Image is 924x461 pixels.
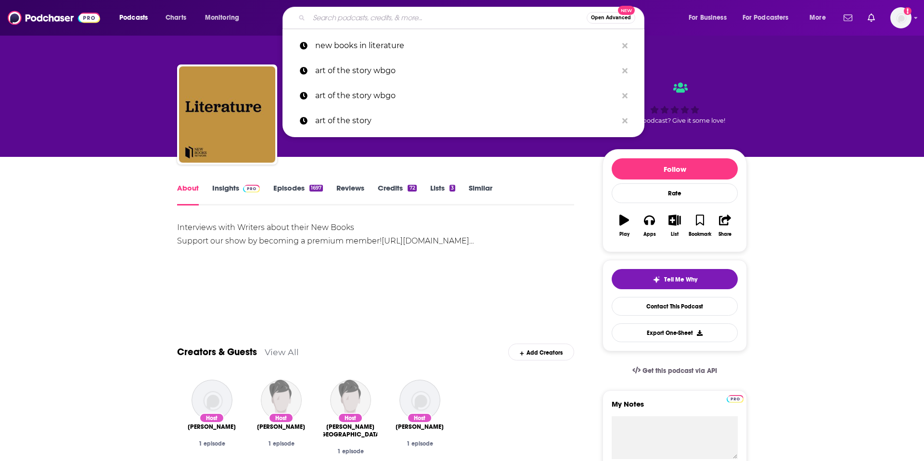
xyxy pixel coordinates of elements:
[243,185,260,192] img: Podchaser Pro
[177,183,199,205] a: About
[119,11,148,25] span: Podcasts
[591,15,631,20] span: Open Advanced
[612,297,738,316] a: Contact This Podcast
[319,423,382,438] a: C. P. Lesley
[809,11,826,25] span: More
[736,10,803,26] button: open menu
[624,117,725,124] span: Good podcast? Give it some love!
[612,269,738,289] button: tell me why sparkleTell Me Why
[840,10,856,26] a: Show notifications dropdown
[257,423,305,431] a: Nicholas Gordon
[282,108,644,133] a: art of the story
[612,183,738,203] div: Rate
[625,359,725,383] a: Get this podcast via API
[336,183,364,205] a: Reviews
[399,380,440,421] img: Hollay Ghadery
[682,10,739,26] button: open menu
[719,231,731,237] div: Share
[199,413,224,423] div: Host
[396,423,444,431] a: Hollay Ghadery
[904,7,911,15] svg: Add a profile image
[323,448,377,455] div: 1 episode
[254,440,308,447] div: 1 episode
[587,12,635,24] button: Open AdvancedNew
[713,208,738,243] button: Share
[662,208,687,243] button: List
[687,208,712,243] button: Bookmark
[188,423,236,431] a: Miranda Melcher
[803,10,838,26] button: open menu
[671,231,679,237] div: List
[689,11,727,25] span: For Business
[864,10,879,26] a: Show notifications dropdown
[664,276,697,283] span: Tell Me Why
[177,221,574,248] div: Interviews with Writers about their New Books Support our show by becoming a premium member!
[192,380,232,421] img: Miranda Melcher
[890,7,911,28] img: User Profile
[315,83,617,108] p: art of the story wbgo
[205,11,239,25] span: Monitoring
[643,231,656,237] div: Apps
[269,413,294,423] div: Host
[393,440,447,447] div: 1 episode
[315,108,617,133] p: art of the story
[378,183,416,205] a: Credits72
[382,236,474,245] a: [URL][DOMAIN_NAME]…
[637,208,662,243] button: Apps
[407,413,432,423] div: Host
[315,58,617,83] p: art of the story wbgo
[603,73,747,133] div: Good podcast? Give it some love!
[319,423,382,438] span: [PERSON_NAME][GEOGRAPHIC_DATA]
[619,231,629,237] div: Play
[292,7,654,29] div: Search podcasts, credits, & more...
[179,66,275,163] img: New Books in Literature
[743,11,789,25] span: For Podcasters
[273,183,323,205] a: Episodes1697
[449,185,455,192] div: 3
[653,276,660,283] img: tell me why sparkle
[185,440,239,447] div: 1 episode
[8,9,100,27] img: Podchaser - Follow, Share and Rate Podcasts
[508,344,574,360] div: Add Creators
[282,58,644,83] a: art of the story wbgo
[309,185,323,192] div: 1697
[257,423,305,431] span: [PERSON_NAME]
[338,413,363,423] div: Host
[727,394,744,403] a: Pro website
[166,11,186,25] span: Charts
[890,7,911,28] span: Logged in as ldigiovine
[612,323,738,342] button: Export One-Sheet
[315,33,617,58] p: new books in literature
[612,158,738,179] button: Follow
[177,346,257,358] a: Creators & Guests
[265,347,299,357] a: View All
[159,10,192,26] a: Charts
[408,185,416,192] div: 72
[469,183,492,205] a: Similar
[282,33,644,58] a: new books in literature
[612,208,637,243] button: Play
[890,7,911,28] button: Show profile menu
[612,399,738,416] label: My Notes
[727,395,744,403] img: Podchaser Pro
[261,380,302,421] img: Nicholas Gordon
[396,423,444,431] span: [PERSON_NAME]
[198,10,252,26] button: open menu
[113,10,160,26] button: open menu
[212,183,260,205] a: InsightsPodchaser Pro
[689,231,711,237] div: Bookmark
[642,367,717,375] span: Get this podcast via API
[430,183,455,205] a: Lists3
[309,10,587,26] input: Search podcasts, credits, & more...
[618,6,635,15] span: New
[330,380,371,421] img: C. P. Lesley
[282,83,644,108] a: art of the story wbgo
[188,423,236,431] span: [PERSON_NAME]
